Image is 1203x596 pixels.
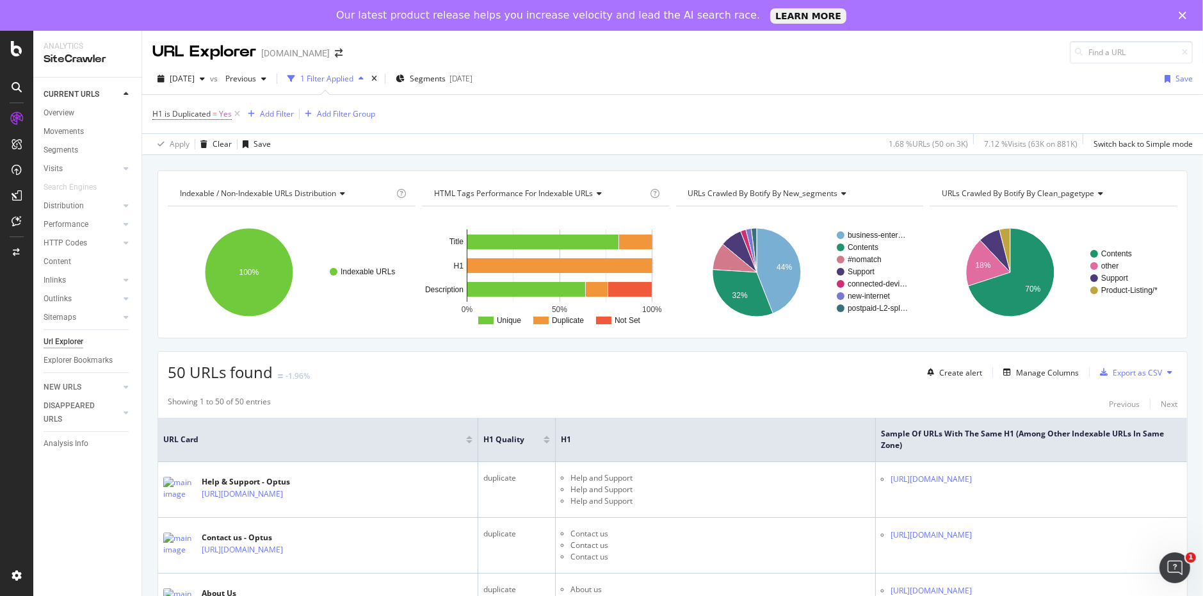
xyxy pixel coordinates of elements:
[44,292,120,306] a: Outlinks
[552,305,567,314] text: 50%
[152,69,210,89] button: [DATE]
[44,274,120,287] a: Inlinks
[152,108,211,119] span: H1 is Duplicated
[44,41,131,52] div: Analytics
[282,69,369,89] button: 1 Filter Applied
[202,488,283,501] a: [URL][DOMAIN_NAME]
[168,217,416,328] svg: A chart.
[195,134,232,154] button: Clear
[152,41,256,63] div: URL Explorer
[261,47,330,60] div: [DOMAIN_NAME]
[44,199,84,213] div: Distribution
[642,305,662,314] text: 100%
[44,52,131,67] div: SiteCrawler
[44,199,120,213] a: Distribution
[1026,285,1041,294] text: 70%
[922,362,982,383] button: Create alert
[939,183,1166,204] h4: URLs Crawled By Botify By clean_pagetype
[44,88,120,101] a: CURRENT URLS
[434,188,593,199] span: HTML Tags Performance for Indexable URLs
[44,125,84,138] div: Movements
[44,125,133,138] a: Movements
[1175,73,1193,84] div: Save
[180,188,336,199] span: Indexable / Non-Indexable URLs distribution
[848,304,908,313] text: postpaid-L2-spl…
[483,434,524,445] span: H1 Quality
[44,354,113,367] div: Explorer Bookmarks
[44,399,120,426] a: DISAPPEARED URLS
[317,108,375,119] div: Add Filter Group
[202,476,339,488] div: Help & Support - Optus
[848,243,878,252] text: Contents
[777,263,792,272] text: 44%
[1101,274,1129,283] text: Support
[570,551,870,563] li: Contact us
[44,437,133,451] a: Analysis Info
[44,292,72,306] div: Outlinks
[848,292,891,301] text: new-internet
[1159,69,1193,89] button: Save
[942,188,1094,199] span: URLs Crawled By Botify By clean_pagetype
[152,134,190,154] button: Apply
[44,181,97,194] div: Search Engines
[163,477,195,500] img: main image
[44,181,109,194] a: Search Engines
[341,267,395,276] text: Indexable URLs
[425,285,464,294] text: Description
[170,138,190,149] div: Apply
[984,138,1078,149] div: 7.12 % Visits ( 63K on 881K )
[44,274,66,287] div: Inlinks
[220,73,256,84] span: Previous
[881,428,1172,451] span: Sample of URLs with the Same H1 (Among Other Indexable URLs in Same Zone)
[1016,367,1079,378] div: Manage Columns
[44,218,120,231] a: Performance
[570,495,870,507] li: Help and Support
[44,255,133,269] a: Content
[44,218,88,231] div: Performance
[462,305,473,314] text: 0%
[1179,12,1191,19] div: Close
[483,584,550,595] div: duplicate
[483,472,550,484] div: duplicate
[676,217,921,328] svg: A chart.
[210,73,220,84] span: vs
[889,138,968,149] div: 1.68 % URLs ( 50 on 3K )
[848,279,907,288] text: connected-devi…
[453,261,464,270] text: H1
[688,188,838,199] span: URLs Crawled By Botify By new_segments
[44,311,76,324] div: Sitemaps
[570,472,870,484] li: Help and Support
[410,73,446,84] span: Segments
[570,584,870,595] li: About us
[930,217,1175,328] svg: A chart.
[848,267,875,276] text: Support
[44,354,133,367] a: Explorer Bookmarks
[213,138,232,149] div: Clear
[170,73,195,84] span: 2025 Aug. 8th
[300,73,353,84] div: 1 Filter Applied
[615,316,641,325] text: Not Set
[163,533,195,556] img: main image
[44,236,120,250] a: HTTP Codes
[243,106,294,122] button: Add Filter
[168,396,271,411] div: Showing 1 to 50 of 50 entries
[422,217,670,328] svg: A chart.
[391,69,478,89] button: Segments[DATE]
[335,49,343,58] div: arrow-right-arrow-left
[44,106,74,120] div: Overview
[202,532,339,543] div: Contact us - Optus
[44,162,120,176] a: Visits
[891,473,972,486] a: [URL][DOMAIN_NAME]
[1101,286,1158,295] text: Product-Listing/*
[44,236,87,250] div: HTTP Codes
[238,134,271,154] button: Save
[497,316,521,325] text: Unique
[44,106,133,120] a: Overview
[998,365,1079,380] button: Manage Columns
[213,108,217,119] span: =
[449,73,472,84] div: [DATE]
[1088,134,1193,154] button: Switch back to Simple mode
[561,434,851,445] span: H1
[432,183,648,204] h4: HTML Tags Performance for Indexable URLs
